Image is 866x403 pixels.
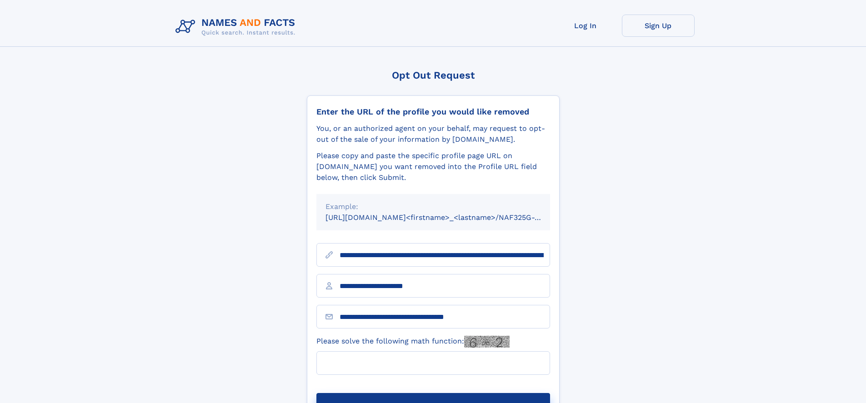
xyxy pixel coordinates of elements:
img: Logo Names and Facts [172,15,303,39]
div: Opt Out Request [307,70,560,81]
small: [URL][DOMAIN_NAME]<firstname>_<lastname>/NAF325G-xxxxxxxx [325,213,567,222]
label: Please solve the following math function: [316,336,510,348]
div: Please copy and paste the specific profile page URL on [DOMAIN_NAME] you want removed into the Pr... [316,150,550,183]
div: You, or an authorized agent on your behalf, may request to opt-out of the sale of your informatio... [316,123,550,145]
a: Log In [549,15,622,37]
div: Example: [325,201,541,212]
a: Sign Up [622,15,695,37]
div: Enter the URL of the profile you would like removed [316,107,550,117]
